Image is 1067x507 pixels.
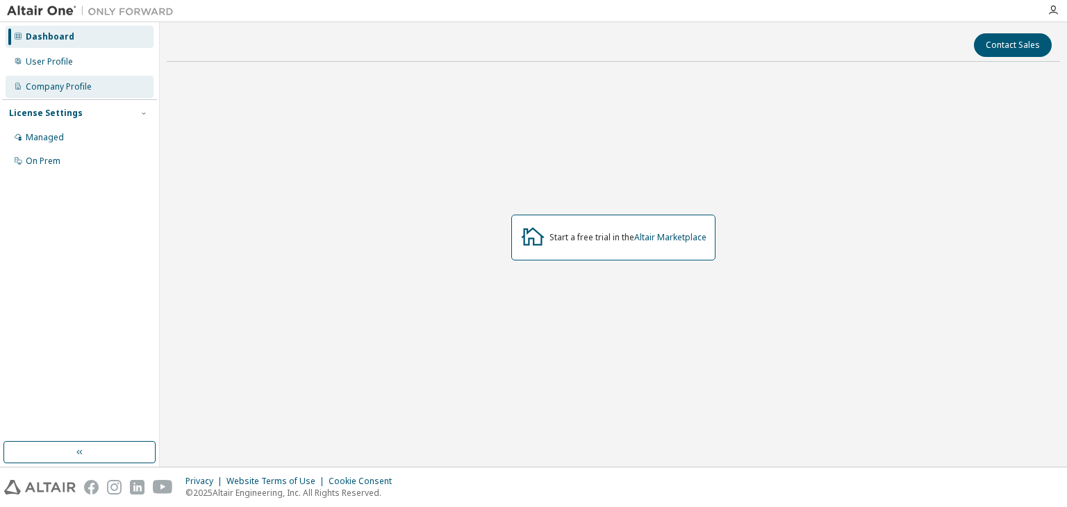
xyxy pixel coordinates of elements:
a: Altair Marketplace [634,231,706,243]
button: Contact Sales [974,33,1052,57]
div: Privacy [185,476,226,487]
p: © 2025 Altair Engineering, Inc. All Rights Reserved. [185,487,400,499]
div: User Profile [26,56,73,67]
div: License Settings [9,108,83,119]
div: Managed [26,132,64,143]
div: On Prem [26,156,60,167]
img: facebook.svg [84,480,99,494]
img: Altair One [7,4,181,18]
img: instagram.svg [107,480,122,494]
div: Website Terms of Use [226,476,329,487]
div: Start a free trial in the [549,232,706,243]
img: youtube.svg [153,480,173,494]
img: altair_logo.svg [4,480,76,494]
div: Cookie Consent [329,476,400,487]
div: Dashboard [26,31,74,42]
div: Company Profile [26,81,92,92]
img: linkedin.svg [130,480,144,494]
